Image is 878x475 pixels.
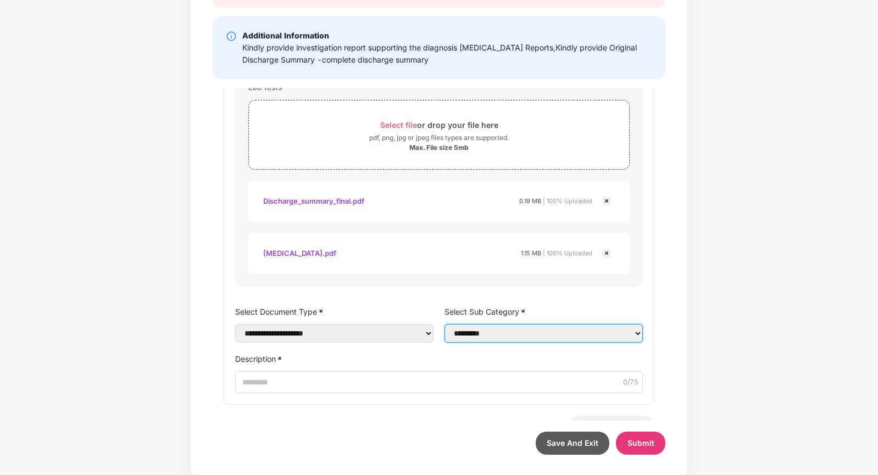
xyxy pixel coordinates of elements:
[444,304,643,320] label: Select Sub Category
[235,351,643,367] label: Description
[543,249,592,257] span: | 100% Uploaded
[369,132,509,143] div: pdf, png, jpg or jpeg files types are supported.
[380,118,498,132] div: or drop your file here
[600,247,613,260] img: svg+xml;base64,PHN2ZyBpZD0iQ3Jvc3MtMjR4MjQiIHhtbG5zPSJodHRwOi8vd3d3LnczLm9yZy8yMDAwL3N2ZyIgd2lkdG...
[536,432,609,455] button: Save And Exit
[519,197,541,205] span: 0.19 MB
[242,31,329,40] b: Additional Information
[543,197,592,205] span: | 100% Uploaded
[249,109,629,161] span: Select fileor drop your file herepdf, png, jpg or jpeg files types are supported.Max. File size 5mb
[547,438,598,448] span: Save And Exit
[380,120,417,130] span: Select file
[409,143,469,152] div: Max. File size 5mb
[226,31,237,42] img: svg+xml;base64,PHN2ZyBpZD0iSW5mby0yMHgyMCIgeG1sbnM9Imh0dHA6Ly93d3cudzMub3JnLzIwMDAvc3ZnIiB3aWR0aD...
[521,249,541,257] span: 1.15 MB
[242,42,652,66] div: Kindly provide investigation report supporting the diagnosis [MEDICAL_DATA] Reports,Kindly provid...
[263,192,364,210] div: Discharge_summary_final.pdf
[235,304,434,320] label: Select Document Type
[616,432,665,455] button: Submit
[627,438,654,448] span: Submit
[600,194,613,208] img: svg+xml;base64,PHN2ZyBpZD0iQ3Jvc3MtMjR4MjQiIHhtbG5zPSJodHRwOi8vd3d3LnczLm9yZy8yMDAwL3N2ZyIgd2lkdG...
[569,416,654,439] button: + Add Document
[623,377,638,388] span: 0 /75
[263,244,336,262] div: [MEDICAL_DATA].pdf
